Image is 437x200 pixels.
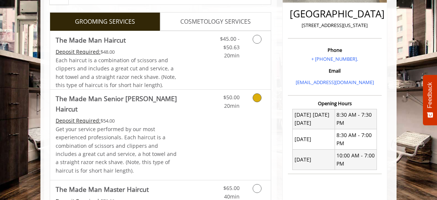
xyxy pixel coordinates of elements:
[335,129,377,150] td: 8:30 AM - 7:00 PM
[56,35,126,45] b: The Made Man Haircut
[56,117,179,125] div: $54.00
[293,109,335,129] td: [DATE] [DATE] [DATE]
[293,150,335,170] td: [DATE]
[423,75,437,125] button: Feedback - Show survey
[56,57,176,89] span: Each haircut is a combination of scissors and clippers and includes a great cut and service, a ho...
[56,48,101,55] span: This service needs some Advance to be paid before we block your appointment
[56,117,101,124] span: This service needs some Advance to be paid before we block your appointment
[223,184,240,191] span: $65.00
[56,184,149,194] b: The Made Man Master Haircut
[335,150,377,170] td: 10:00 AM - 7:00 PM
[223,94,240,101] span: $50.00
[311,56,358,62] a: + [PHONE_NUMBER].
[224,52,240,59] span: 20min
[427,82,433,108] span: Feedback
[290,68,380,73] h3: Email
[224,193,240,200] span: 40min
[56,48,179,56] div: $48.00
[290,21,380,29] p: [STREET_ADDRESS][US_STATE]
[224,102,240,109] span: 20min
[288,101,382,106] h3: Opening Hours
[290,47,380,53] h3: Phone
[56,93,179,114] b: The Made Man Senior [PERSON_NAME] Haircut
[290,9,380,19] h2: [GEOGRAPHIC_DATA]
[180,17,251,27] span: COSMETOLOGY SERVICES
[75,17,135,27] span: GROOMING SERVICES
[293,129,335,150] td: [DATE]
[335,109,377,129] td: 8:30 AM - 7:30 PM
[56,125,179,175] p: Get your service performed by our most experienced professionals. Each haircut is a combination o...
[296,79,374,86] a: [EMAIL_ADDRESS][DOMAIN_NAME]
[220,35,240,50] span: $45.00 - $50.63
